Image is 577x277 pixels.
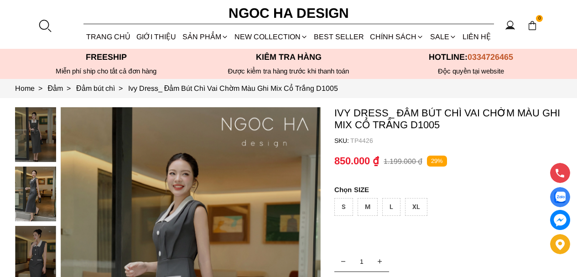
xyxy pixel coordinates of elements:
[256,52,322,62] font: Kiểm tra hàng
[380,52,562,62] p: Hotline:
[115,84,126,92] span: >
[550,210,570,230] a: messenger
[15,67,198,75] div: Miễn phí ship cho tất cả đơn hàng
[76,84,128,92] a: Link to Đầm bút chì
[358,198,378,216] div: M
[380,67,562,75] h6: Độc quyền tại website
[334,198,353,216] div: S
[334,155,379,167] p: 850.000 ₫
[334,107,562,131] p: Ivy Dress_ Đầm Bút Chì Vai Chờm Màu Ghi Mix Cổ Trắng D1005
[179,25,231,49] div: SẢN PHẨM
[367,25,427,49] div: Chính sách
[15,107,56,162] img: Ivy Dress_ Đầm Bút Chì Vai Chờm Màu Ghi Mix Cổ Trắng D1005_mini_0
[128,84,338,92] a: Link to Ivy Dress_ Đầm Bút Chì Vai Chờm Màu Ghi Mix Cổ Trắng D1005
[536,15,543,22] span: 0
[134,25,179,49] a: GIỚI THIỆU
[15,52,198,62] p: Freeship
[231,25,311,49] a: NEW COLLECTION
[35,84,46,92] span: >
[527,21,537,31] img: img-CART-ICON-ksit0nf1
[427,25,459,49] a: SALE
[334,137,350,144] h6: SKU:
[198,67,380,75] p: Được kiểm tra hàng trước khi thanh toán
[468,52,513,62] span: 0334726465
[382,198,400,216] div: L
[15,167,56,221] img: Ivy Dress_ Đầm Bút Chì Vai Chờm Màu Ghi Mix Cổ Trắng D1005_mini_1
[459,25,494,49] a: LIÊN HỆ
[63,84,74,92] span: >
[550,187,570,207] a: Display image
[48,84,77,92] a: Link to Đầm
[83,25,134,49] a: TRANG CHỦ
[554,192,566,203] img: Display image
[334,186,562,193] p: SIZE
[384,157,422,166] p: 1.199.000 ₫
[334,252,389,271] input: Quantity input
[220,2,357,24] a: Ngoc Ha Design
[350,137,562,144] p: TP4426
[405,198,427,216] div: XL
[15,84,48,92] a: Link to Home
[427,156,447,167] p: 29%
[311,25,367,49] a: BEST SELLER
